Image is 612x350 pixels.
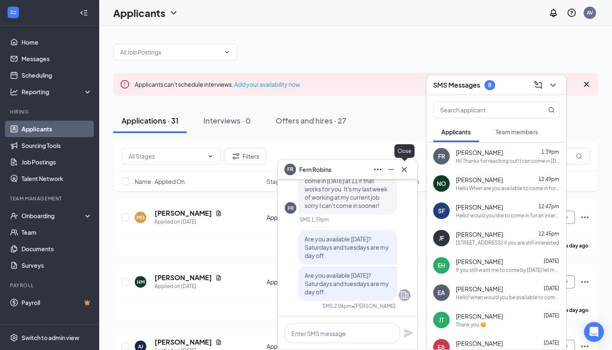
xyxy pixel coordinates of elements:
div: AJ [138,343,143,350]
span: [PERSON_NAME] [456,339,503,348]
svg: Document [215,210,222,217]
div: Thank you 😊 [456,321,486,328]
span: 12:45pm [538,231,559,237]
input: All Job Postings [120,48,220,57]
span: [PERSON_NAME] [456,312,503,320]
div: Open Intercom Messenger [584,322,604,342]
div: Hello! when would you be available to come in for an interview? [456,294,560,301]
a: Home [21,34,92,50]
button: Cross [398,163,411,176]
span: [PERSON_NAME] [456,203,503,211]
svg: Document [215,339,222,345]
div: [STREET_ADDRESS] if you are still interested [456,239,559,246]
a: Talent Network [21,170,92,187]
div: Reporting [21,88,93,96]
span: [DATE] [544,340,559,346]
a: Documents [21,240,92,257]
svg: ChevronDown [169,8,179,18]
button: Filter Filters [224,148,266,164]
a: PayrollCrown [21,294,92,311]
div: EA [438,288,445,297]
a: Sourcing Tools [21,137,92,154]
div: Switch to admin view [21,333,79,342]
span: Stage [267,177,283,186]
span: 12:49pm [538,176,559,182]
div: Offers and hires · 27 [276,115,346,126]
span: [DATE] [544,312,559,319]
svg: ChevronDown [548,80,558,90]
div: Hello! would you like to come in for an interview? if you are still interested, [456,212,560,219]
span: Applicants [441,128,471,136]
div: If you still want me to come by [DATE] let me know 👀 I don't live far I have a totally open sched... [456,267,560,274]
div: Applied on [DATE] [155,218,222,226]
div: Hello When are you available to come in for an interview? [456,185,560,192]
div: Applicant Review [267,278,330,286]
svg: Company [400,290,410,300]
svg: ChevronDown [224,49,230,55]
div: FR [438,152,445,160]
span: [PERSON_NAME] [456,176,503,184]
div: HM [137,279,145,286]
span: Hi! Thanks for reaching out! I can come in [DATE] at 11 if that works for you. It's my last week ... [305,169,390,209]
input: Search applicant [433,102,531,118]
a: Applicants [21,121,92,137]
div: SF [438,207,445,215]
b: a day ago [565,243,588,249]
div: Payroll [10,282,90,289]
svg: Error [120,79,130,89]
svg: Ellipses [580,277,590,287]
h5: [PERSON_NAME] [155,338,212,347]
svg: Notifications [548,8,558,18]
span: 12:47pm [538,203,559,210]
svg: Analysis [10,88,18,96]
svg: WorkstreamLogo [9,8,17,17]
span: [DATE] [544,258,559,264]
div: SMS 1:39pm [300,216,329,223]
span: Team members [495,128,538,136]
input: All Stages [129,152,204,161]
div: SMS 2:06pm [322,302,352,310]
span: Fern Robins [299,165,331,174]
svg: ComposeMessage [533,80,543,90]
svg: Filter [231,151,241,161]
svg: Plane [403,328,413,338]
button: Ellipses [371,163,384,176]
div: 8 [488,81,491,88]
div: Onboarding [21,212,85,220]
svg: Ellipses [580,212,590,222]
div: JF [439,234,444,242]
b: a day ago [565,307,588,313]
button: ComposeMessage [531,79,545,92]
span: Are you available [DATE]? Saturdays and tuesdays are my day off. [305,271,389,295]
svg: Document [215,274,222,281]
svg: Ellipses [373,164,383,174]
svg: Minimize [386,164,396,174]
div: MG [136,214,145,221]
svg: UserCheck [10,212,18,220]
span: [PERSON_NAME] [456,285,503,293]
a: Job Postings [21,154,92,170]
svg: ChevronDown [207,153,214,160]
svg: Collapse [80,9,88,17]
a: Messages [21,50,92,67]
a: Add your availability now [234,81,300,88]
div: AV [587,9,593,16]
svg: Cross [581,79,591,89]
svg: Cross [399,164,409,174]
div: FR [288,205,294,212]
div: Interviews · 0 [203,115,251,126]
div: JT [439,316,444,324]
div: Team Management [10,195,90,202]
div: EH [438,261,445,269]
div: Hiring [10,108,90,115]
span: Are you available [DATE]? Saturdays and tuesdays are my day off. [305,235,389,259]
div: Applied on [DATE] [155,282,222,290]
span: [PERSON_NAME] [456,148,503,157]
div: Applicant Review [267,213,330,221]
span: • [PERSON_NAME] [352,302,395,310]
div: Hi! Thanks for reaching out! I can come in [DATE] at 11 if that works for you. It's my last week ... [456,157,560,164]
a: Team [21,224,92,240]
svg: QuestionInfo [567,8,576,18]
a: Surveys [21,257,92,274]
h5: [PERSON_NAME] [155,273,212,282]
